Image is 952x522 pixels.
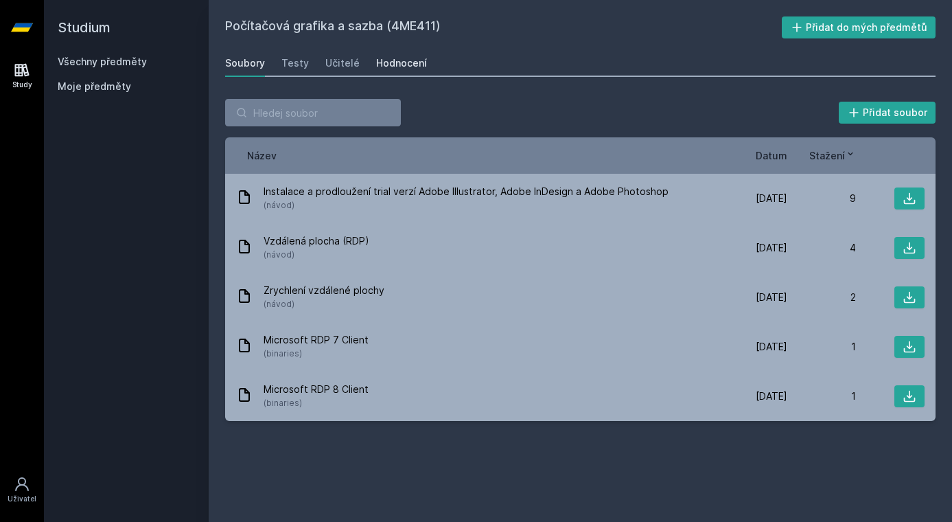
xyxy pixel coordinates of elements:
span: (binaries) [264,396,369,410]
div: 1 [787,340,856,354]
div: 4 [787,241,856,255]
a: Soubory [225,49,265,77]
div: 9 [787,192,856,205]
span: [DATE] [756,291,787,304]
span: Instalace a prodloužení trial verzí Adobe Illustrator, Adobe InDesign a Adobe Photoshop [264,185,669,198]
span: (binaries) [264,347,369,361]
span: (návod) [264,248,369,262]
div: Testy [281,56,309,70]
span: Microsoft RDP 7 Client [264,333,369,347]
button: Stažení [809,148,856,163]
button: Název [247,148,277,163]
span: Vzdálená plocha (RDP) [264,234,369,248]
div: 1 [787,389,856,403]
button: Datum [756,148,787,163]
h2: Počítačová grafika a sazba (4ME411) [225,16,782,38]
input: Hledej soubor [225,99,401,126]
span: [DATE] [756,340,787,354]
div: Soubory [225,56,265,70]
span: [DATE] [756,241,787,255]
div: 2 [787,291,856,304]
span: (návod) [264,198,669,212]
a: Všechny předměty [58,56,147,67]
a: Hodnocení [376,49,427,77]
div: Study [12,80,32,90]
a: Study [3,55,41,97]
span: Zrychlení vzdálené plochy [264,284,384,297]
span: Microsoft RDP 8 Client [264,383,369,396]
span: Stažení [809,148,845,163]
button: Přidat do mých předmětů [782,16,936,38]
div: Hodnocení [376,56,427,70]
span: Moje předměty [58,80,131,93]
span: [DATE] [756,192,787,205]
a: Uživatel [3,469,41,511]
div: Uživatel [8,494,36,504]
span: [DATE] [756,389,787,403]
div: Učitelé [325,56,360,70]
a: Testy [281,49,309,77]
button: Přidat soubor [839,102,936,124]
a: Učitelé [325,49,360,77]
span: (návod) [264,297,384,311]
